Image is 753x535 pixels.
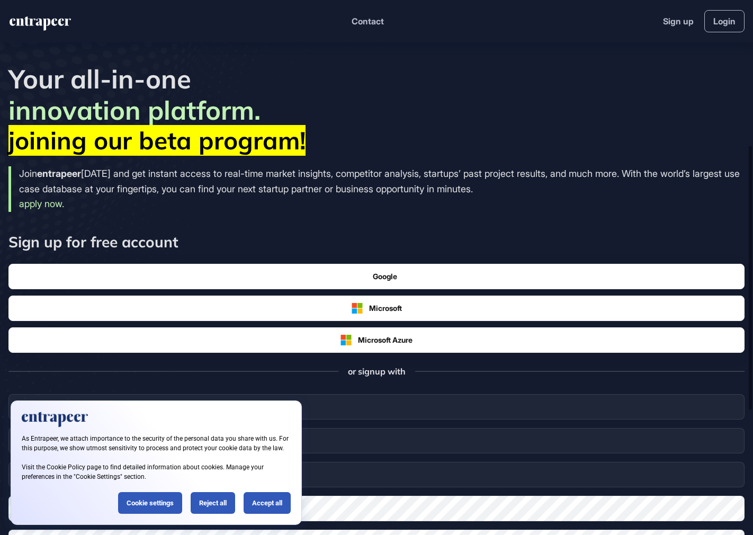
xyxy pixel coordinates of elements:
strong: entrapeer [37,168,81,179]
a: Sign up [663,15,694,28]
a: Login [704,10,745,32]
span: Microsoft Azure [358,334,413,345]
h1: Sign up for free account [8,233,745,251]
a: apply now. [19,198,64,209]
span: innovation platform. [8,94,261,126]
span: or signup with [348,365,406,377]
button: Contact [352,14,384,28]
a: entrapeer-logo [8,16,72,34]
h2: Your all-in-one [8,64,745,95]
span: Join [DATE] and get instant access to real-time market insights, competitor analysis, startups’ p... [19,168,740,194]
mark: joining our beta program! [8,125,306,156]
